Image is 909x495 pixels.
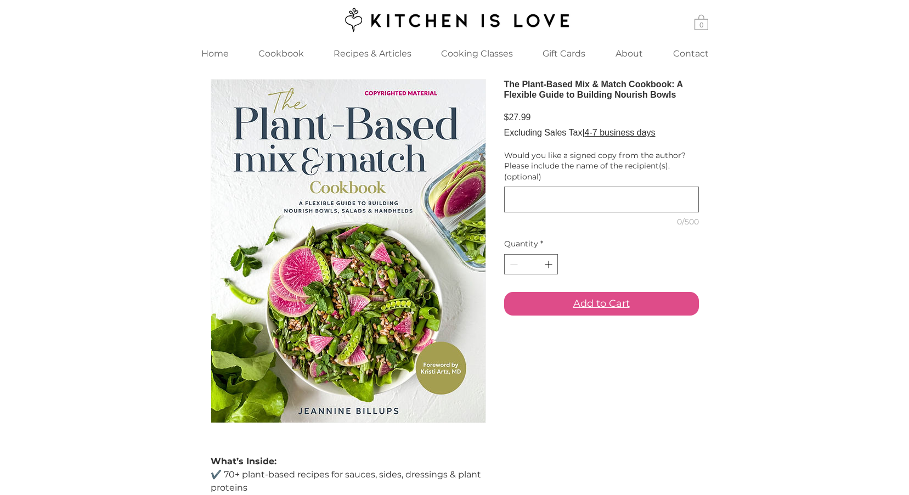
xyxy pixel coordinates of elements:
[573,296,630,311] span: Add to Cart
[253,42,309,65] p: Cookbook
[668,42,714,65] p: Contact
[504,128,583,137] span: Excluding Sales Tax
[504,217,699,228] div: 0/500
[319,42,427,65] a: Recipes & Articles
[506,255,520,274] button: Decrement
[436,42,518,65] p: Cooking Classes
[504,239,543,254] legend: Quantity
[211,468,485,494] p: ✔️ 70+ plant-based recipes for sauces, sides, dressings & plant proteins
[610,42,648,65] p: About
[186,42,724,65] nav: Site
[328,42,417,65] p: Recipes & Articles
[504,79,699,100] h1: The Plant-Based Mix & Match Cookbook: A Flexible Guide to Building Nourish Bowls
[528,42,601,65] a: Gift Cards
[504,113,531,122] span: $27.99
[582,128,584,137] span: |
[427,42,528,65] div: Cooking Classes
[196,42,234,65] p: Home
[505,192,698,207] textarea: Would you like a signed copy from the author? Please include the name of the recipient(s). (optio...
[520,255,543,274] input: Quantity
[585,127,656,139] button: 4-7 business days
[211,456,276,466] strong: What’s Inside:
[504,150,699,183] label: Would you like a signed copy from the author? Please include the name of the recipient(s). (optio...
[244,42,319,65] a: Cookbook
[337,6,572,33] img: Kitchen is Love logo
[186,42,244,65] a: Home
[543,255,556,274] button: Increment
[211,79,486,423] button: The Plant-Based Mix & Match Cookbook: A Flexible Guide to Building Nourish Bowls
[699,21,703,29] text: 0
[211,80,485,423] img: The Plant-Based Mix & Match Cookbook: A Flexible Guide to Building Nourish Bowls
[695,14,708,30] a: Cart with 0 items
[601,42,658,65] a: About
[537,42,591,65] p: Gift Cards
[504,292,699,316] button: Add to Cart
[658,42,724,65] a: Contact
